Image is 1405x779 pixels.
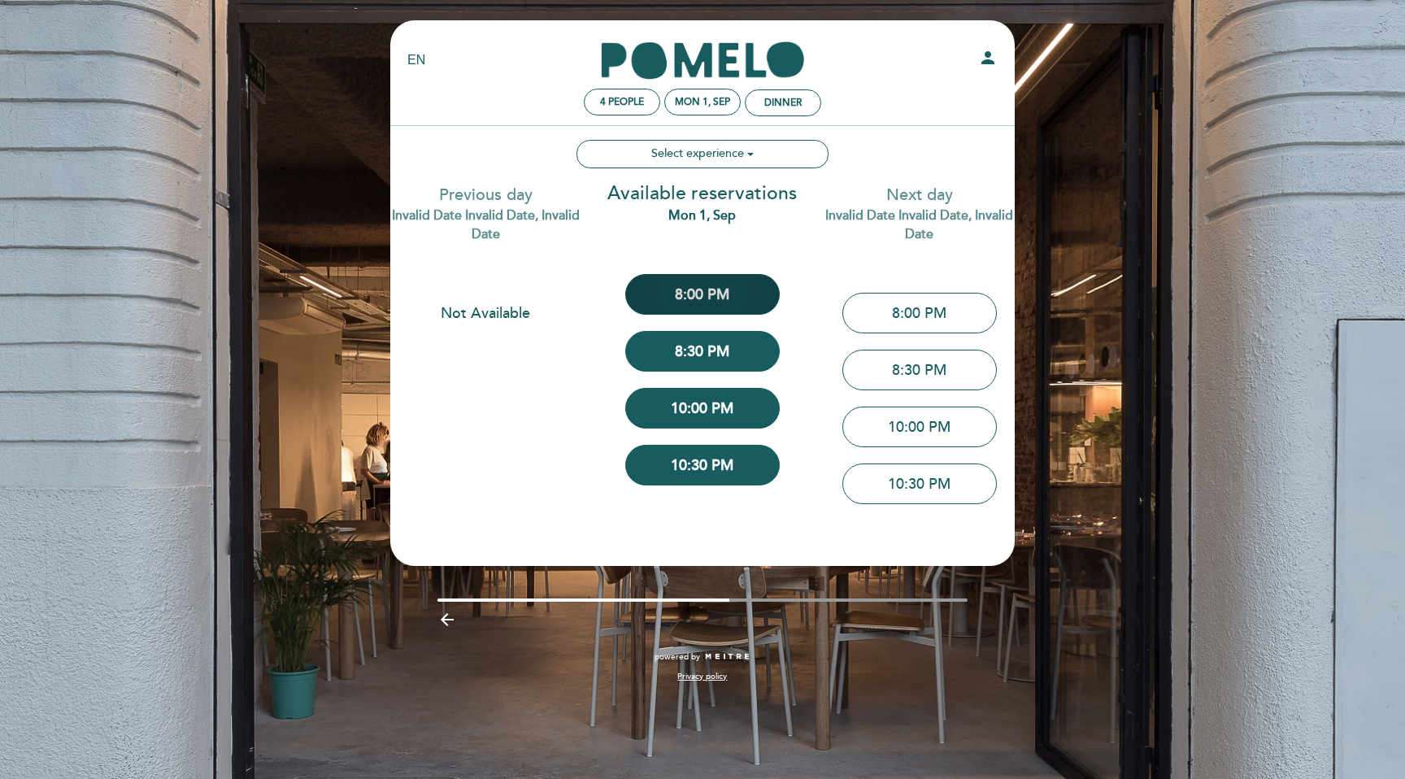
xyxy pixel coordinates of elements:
i: person [978,48,998,67]
button: person [978,48,998,73]
button: 10:30 PM [842,463,997,504]
button: Select experience [576,140,829,168]
i: arrow_backward [437,610,457,629]
button: Not Available [408,293,563,333]
button: 8:00 PM [842,293,997,333]
a: powered by [655,651,750,663]
button: 8:30 PM [842,350,997,390]
div: Next day [823,184,1016,244]
div: Previous day [389,184,582,244]
ng-container: Select experience [651,146,744,160]
div: Dinner [764,97,802,109]
span: powered by [655,651,700,663]
img: MEITRE [704,653,750,661]
a: Pomelo [601,38,804,83]
button: 10:30 PM [625,445,780,485]
button: 8:30 PM [625,331,780,372]
button: 10:00 PM [842,407,997,447]
div: Available reservations [607,181,799,226]
div: Mon 1, Sep [607,207,799,225]
button: 10:00 PM [625,388,780,429]
div: Invalid date Invalid date, Invalid date [389,207,582,244]
div: Mon 1, Sep [675,96,730,108]
div: Invalid date Invalid date, Invalid date [823,207,1016,244]
button: 8:00 PM [625,274,780,315]
a: Privacy policy [677,671,727,682]
span: 4 people [600,96,644,108]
